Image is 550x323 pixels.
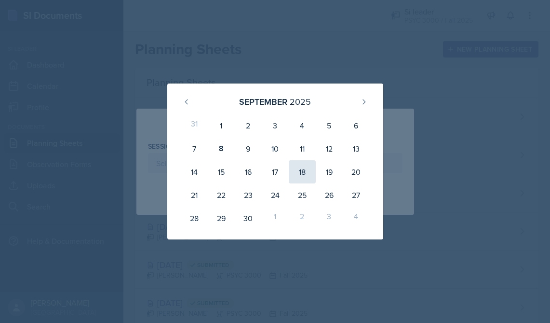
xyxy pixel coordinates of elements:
[181,137,208,160] div: 7
[235,207,262,230] div: 30
[316,137,343,160] div: 12
[235,114,262,137] div: 2
[262,183,289,207] div: 24
[208,183,235,207] div: 22
[289,137,316,160] div: 11
[235,137,262,160] div: 9
[208,137,235,160] div: 8
[181,183,208,207] div: 21
[289,160,316,183] div: 18
[343,137,370,160] div: 13
[343,160,370,183] div: 20
[235,183,262,207] div: 23
[181,114,208,137] div: 31
[316,160,343,183] div: 19
[208,207,235,230] div: 29
[289,183,316,207] div: 25
[262,207,289,230] div: 1
[262,137,289,160] div: 10
[343,183,370,207] div: 27
[262,114,289,137] div: 3
[208,114,235,137] div: 1
[181,160,208,183] div: 14
[316,207,343,230] div: 3
[290,95,311,108] div: 2025
[208,160,235,183] div: 15
[289,207,316,230] div: 2
[235,160,262,183] div: 16
[316,114,343,137] div: 5
[316,183,343,207] div: 26
[262,160,289,183] div: 17
[289,114,316,137] div: 4
[343,207,370,230] div: 4
[181,207,208,230] div: 28
[239,95,287,108] div: September
[343,114,370,137] div: 6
